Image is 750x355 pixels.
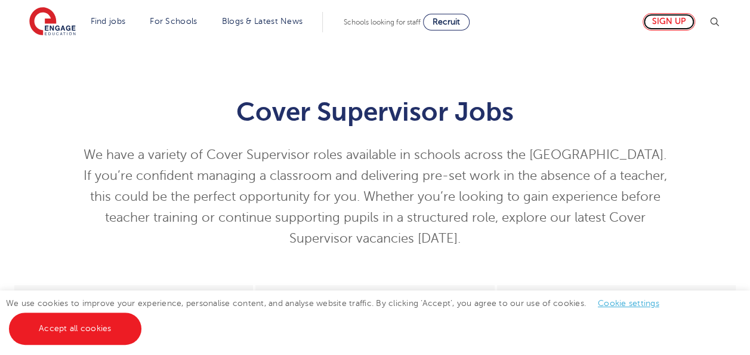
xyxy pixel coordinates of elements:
[150,17,197,26] a: For Schools
[598,299,659,308] a: Cookie settings
[9,313,141,345] a: Accept all cookies
[91,17,126,26] a: Find jobs
[643,13,695,30] a: Sign up
[29,7,76,37] img: Engage Education
[82,97,668,127] h1: Cover Supervisor Jobs
[344,18,421,26] span: Schools looking for staff
[433,17,460,26] span: Recruit
[6,299,671,333] span: We use cookies to improve your experience, personalise content, and analyse website traffic. By c...
[222,17,303,26] a: Blogs & Latest News
[83,148,666,246] span: We have a variety of Cover Supervisor roles available in schools across the [GEOGRAPHIC_DATA]. If...
[423,14,470,30] a: Recruit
